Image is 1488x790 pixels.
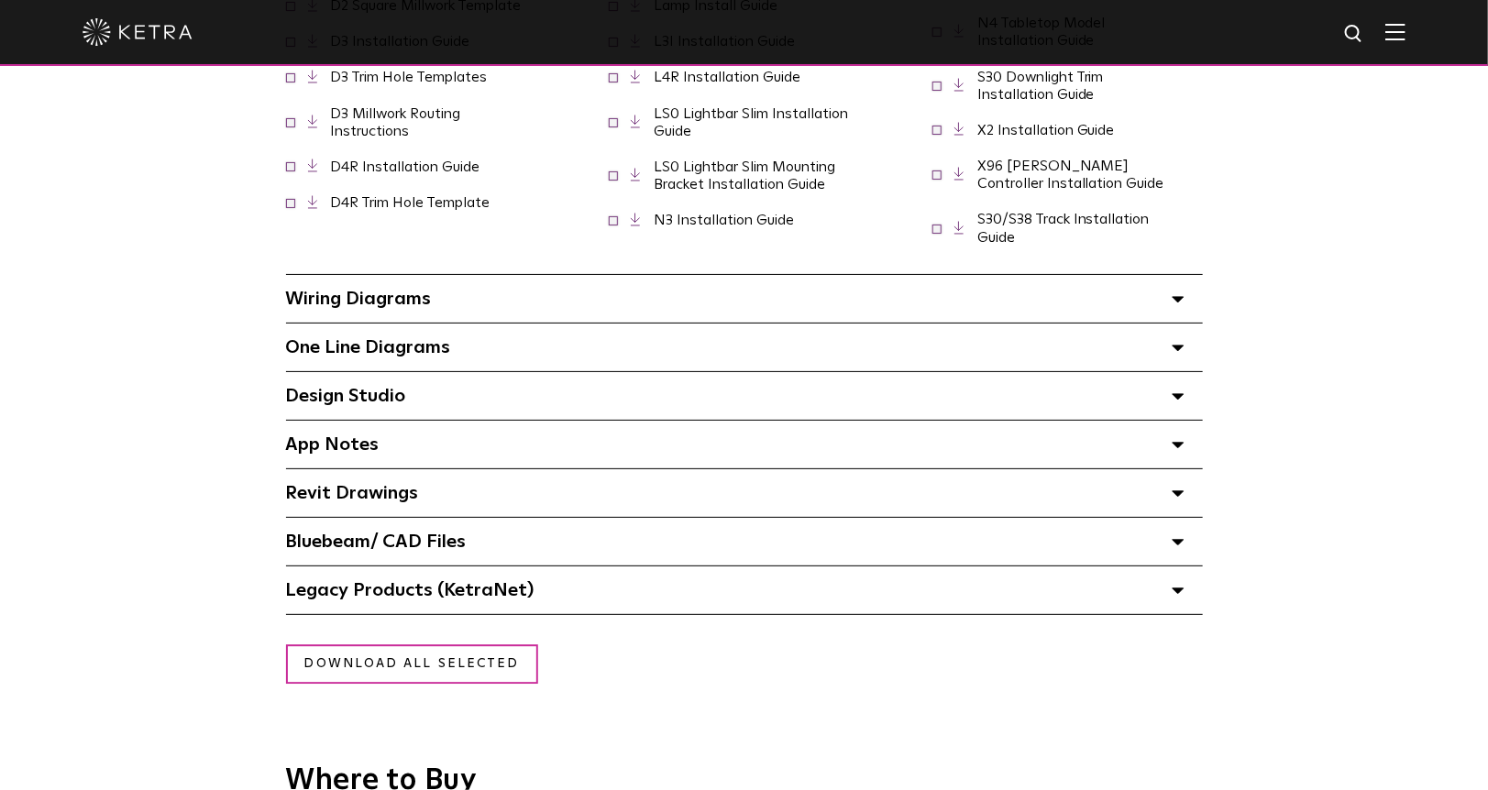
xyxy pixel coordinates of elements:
[286,338,451,357] span: One Line Diagrams
[286,290,432,308] span: Wiring Diagrams
[654,159,835,192] a: LS0 Lightbar Slim Mounting Bracket Installation Guide
[286,581,535,599] span: Legacy Products (KetraNet)
[1385,23,1405,40] img: Hamburger%20Nav.svg
[654,106,848,138] a: LS0 Lightbar Slim Installation Guide
[654,70,800,84] a: L4R Installation Guide
[977,212,1150,244] a: S30/S38 Track Installation Guide
[977,159,1164,191] a: X96 [PERSON_NAME] Controller Installation Guide
[331,106,461,138] a: D3 Millwork Routing Instructions
[83,18,193,46] img: ketra-logo-2019-white
[286,644,538,684] a: Download all selected
[1343,23,1366,46] img: search icon
[977,70,1104,102] a: S30 Downlight Trim Installation Guide
[654,213,794,227] a: N3 Installation Guide
[286,435,380,454] span: App Notes
[331,195,490,210] a: D4R Trim Hole Template
[286,387,406,405] span: Design Studio
[977,123,1115,137] a: X2 Installation Guide
[286,484,419,502] span: Revit Drawings
[331,159,480,174] a: D4R Installation Guide
[331,70,488,84] a: D3 Trim Hole Templates
[286,532,467,551] span: Bluebeam/ CAD Files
